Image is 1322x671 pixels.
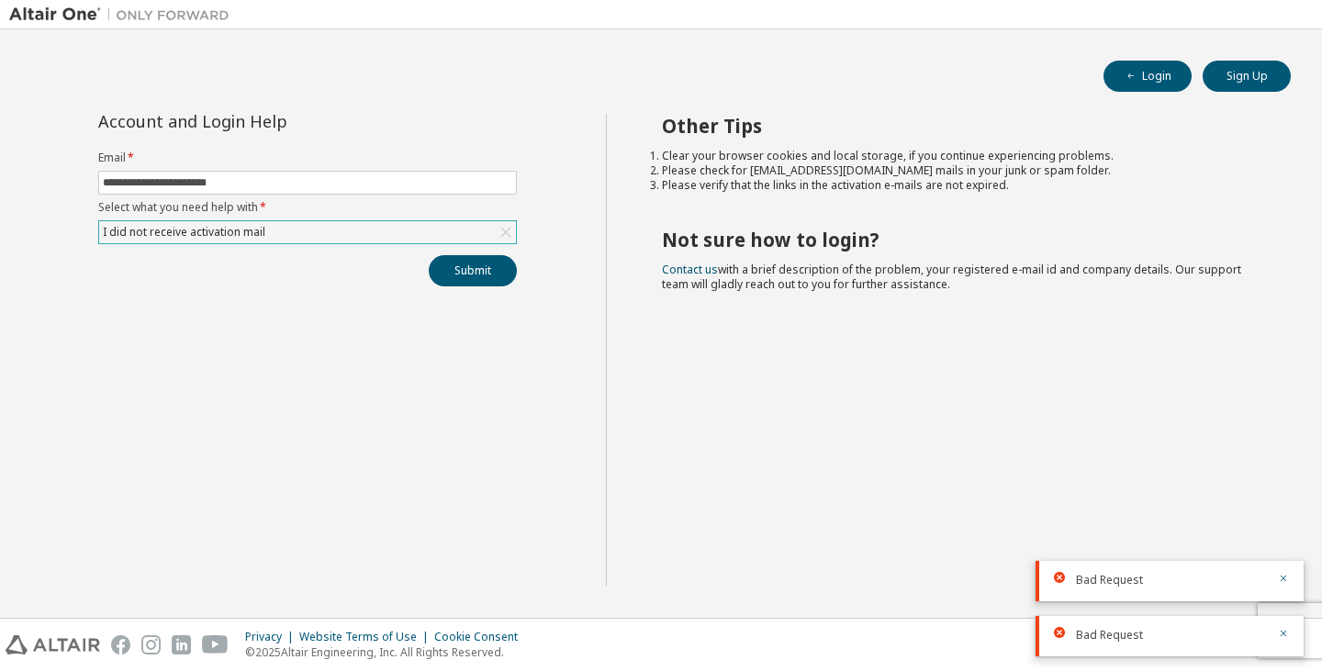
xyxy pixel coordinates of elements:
img: Altair One [9,6,239,24]
img: facebook.svg [111,635,130,654]
img: youtube.svg [202,635,229,654]
button: Sign Up [1203,61,1291,92]
button: Login [1104,61,1192,92]
h2: Other Tips [662,114,1259,138]
h2: Not sure how to login? [662,228,1259,252]
div: I did not receive activation mail [100,222,268,242]
label: Select what you need help with [98,200,517,215]
span: with a brief description of the problem, your registered e-mail id and company details. Our suppo... [662,262,1241,292]
div: Website Terms of Use [299,630,434,644]
img: linkedin.svg [172,635,191,654]
button: Submit [429,255,517,286]
span: Bad Request [1076,628,1143,643]
div: Privacy [245,630,299,644]
li: Clear your browser cookies and local storage, if you continue experiencing problems. [662,149,1259,163]
div: I did not receive activation mail [99,221,516,243]
div: Account and Login Help [98,114,433,129]
img: instagram.svg [141,635,161,654]
img: altair_logo.svg [6,635,100,654]
span: Bad Request [1076,573,1143,587]
li: Please verify that the links in the activation e-mails are not expired. [662,178,1259,193]
li: Please check for [EMAIL_ADDRESS][DOMAIN_NAME] mails in your junk or spam folder. [662,163,1259,178]
a: Contact us [662,262,718,277]
p: © 2025 Altair Engineering, Inc. All Rights Reserved. [245,644,529,660]
label: Email [98,151,517,165]
div: Cookie Consent [434,630,529,644]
